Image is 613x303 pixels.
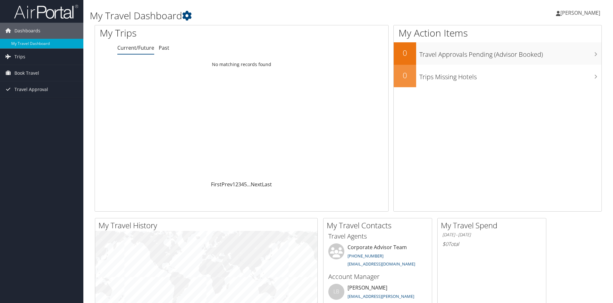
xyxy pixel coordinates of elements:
a: First [211,181,222,188]
h1: My Travel Dashboard [90,9,434,22]
a: 0Trips Missing Hotels [394,65,601,87]
a: Last [262,181,272,188]
span: [PERSON_NAME] [560,9,600,16]
h2: My Travel Spend [441,220,546,231]
a: Current/Future [117,44,154,51]
h2: 0 [394,70,416,81]
h2: My Travel History [98,220,317,231]
a: 0Travel Approvals Pending (Advisor Booked) [394,42,601,65]
td: No matching records found [95,59,388,70]
span: Travel Approval [14,81,48,97]
span: Dashboards [14,23,40,39]
span: … [247,181,251,188]
h6: Total [442,240,541,248]
h6: [DATE] - [DATE] [442,232,541,238]
a: Prev [222,181,232,188]
a: Next [251,181,262,188]
li: Corporate Advisor Team [325,243,430,270]
a: 3 [238,181,241,188]
a: Past [159,44,169,51]
span: Trips [14,49,25,65]
a: 2 [235,181,238,188]
h1: My Trips [100,26,261,40]
span: $0 [442,240,448,248]
div: LB [328,284,344,300]
h3: Account Manager [328,272,427,281]
a: 4 [241,181,244,188]
h1: My Action Items [394,26,601,40]
a: [PERSON_NAME] [556,3,607,22]
a: 1 [232,181,235,188]
img: airportal-logo.png [14,4,78,19]
h2: 0 [394,47,416,58]
a: 5 [244,181,247,188]
h3: Travel Approvals Pending (Advisor Booked) [419,47,601,59]
a: [EMAIL_ADDRESS][DOMAIN_NAME] [348,261,415,267]
span: Book Travel [14,65,39,81]
a: [PHONE_NUMBER] [348,253,383,259]
h3: Travel Agents [328,232,427,241]
h3: Trips Missing Hotels [419,69,601,81]
h2: My Travel Contacts [327,220,432,231]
